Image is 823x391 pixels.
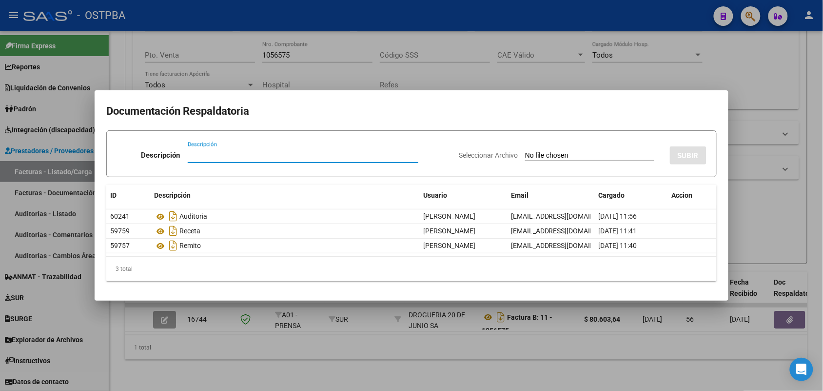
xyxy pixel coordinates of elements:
[423,227,475,235] span: [PERSON_NAME]
[599,212,637,220] span: [DATE] 11:56
[668,185,717,206] datatable-header-cell: Accion
[154,238,415,253] div: Remito
[511,191,529,199] span: Email
[167,223,179,239] i: Descargar documento
[167,208,179,224] i: Descargar documento
[670,146,706,165] button: SUBIR
[167,238,179,253] i: Descargar documento
[678,151,699,160] span: SUBIR
[110,227,130,235] span: 59759
[106,185,150,206] datatable-header-cell: ID
[419,185,507,206] datatable-header-cell: Usuario
[106,257,717,281] div: 3 total
[141,150,180,161] p: Descripción
[110,212,130,220] span: 60241
[599,242,637,249] span: [DATE] 11:40
[511,242,619,249] span: [EMAIL_ADDRESS][DOMAIN_NAME]
[511,227,619,235] span: [EMAIL_ADDRESS][DOMAIN_NAME]
[599,191,625,199] span: Cargado
[154,191,191,199] span: Descripción
[423,242,475,249] span: [PERSON_NAME]
[672,191,693,199] span: Accion
[154,208,415,224] div: Auditoria
[110,242,130,249] span: 59757
[599,227,637,235] span: [DATE] 11:41
[154,223,415,239] div: Receta
[459,151,518,159] span: Seleccionar Archivo
[423,212,475,220] span: [PERSON_NAME]
[110,191,117,199] span: ID
[106,102,717,121] h2: Documentación Respaldatoria
[595,185,668,206] datatable-header-cell: Cargado
[507,185,595,206] datatable-header-cell: Email
[423,191,447,199] span: Usuario
[150,185,419,206] datatable-header-cell: Descripción
[511,212,619,220] span: [EMAIL_ADDRESS][DOMAIN_NAME]
[790,358,813,381] div: Open Intercom Messenger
